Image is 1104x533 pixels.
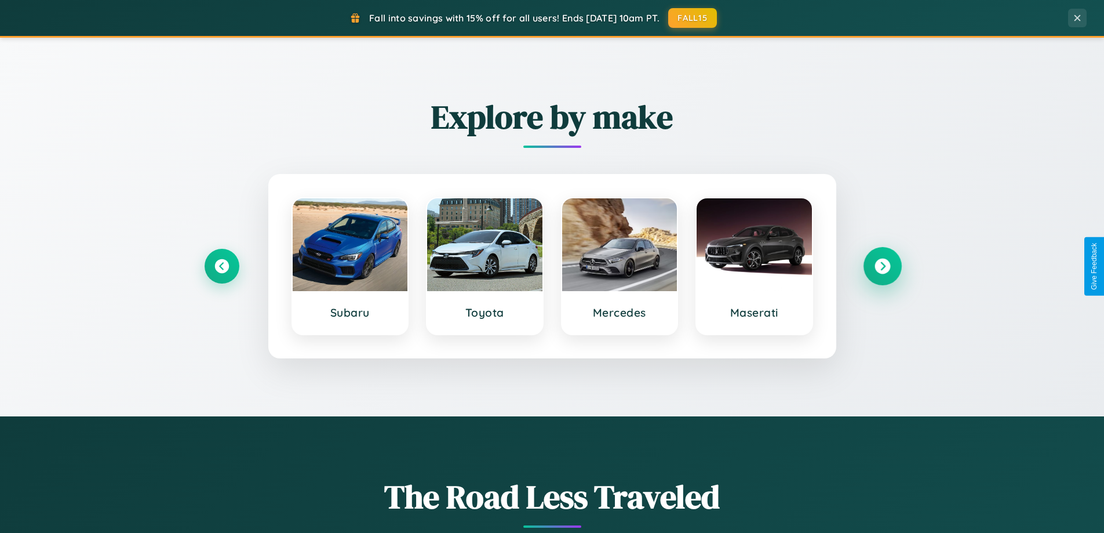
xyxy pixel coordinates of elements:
[708,306,800,320] h3: Maserati
[574,306,666,320] h3: Mercedes
[205,95,900,139] h2: Explore by make
[369,12,660,24] span: Fall into savings with 15% off for all users! Ends [DATE] 10am PT.
[439,306,531,320] h3: Toyota
[1090,243,1098,290] div: Give Feedback
[304,306,396,320] h3: Subaru
[205,474,900,519] h1: The Road Less Traveled
[668,8,717,28] button: FALL15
